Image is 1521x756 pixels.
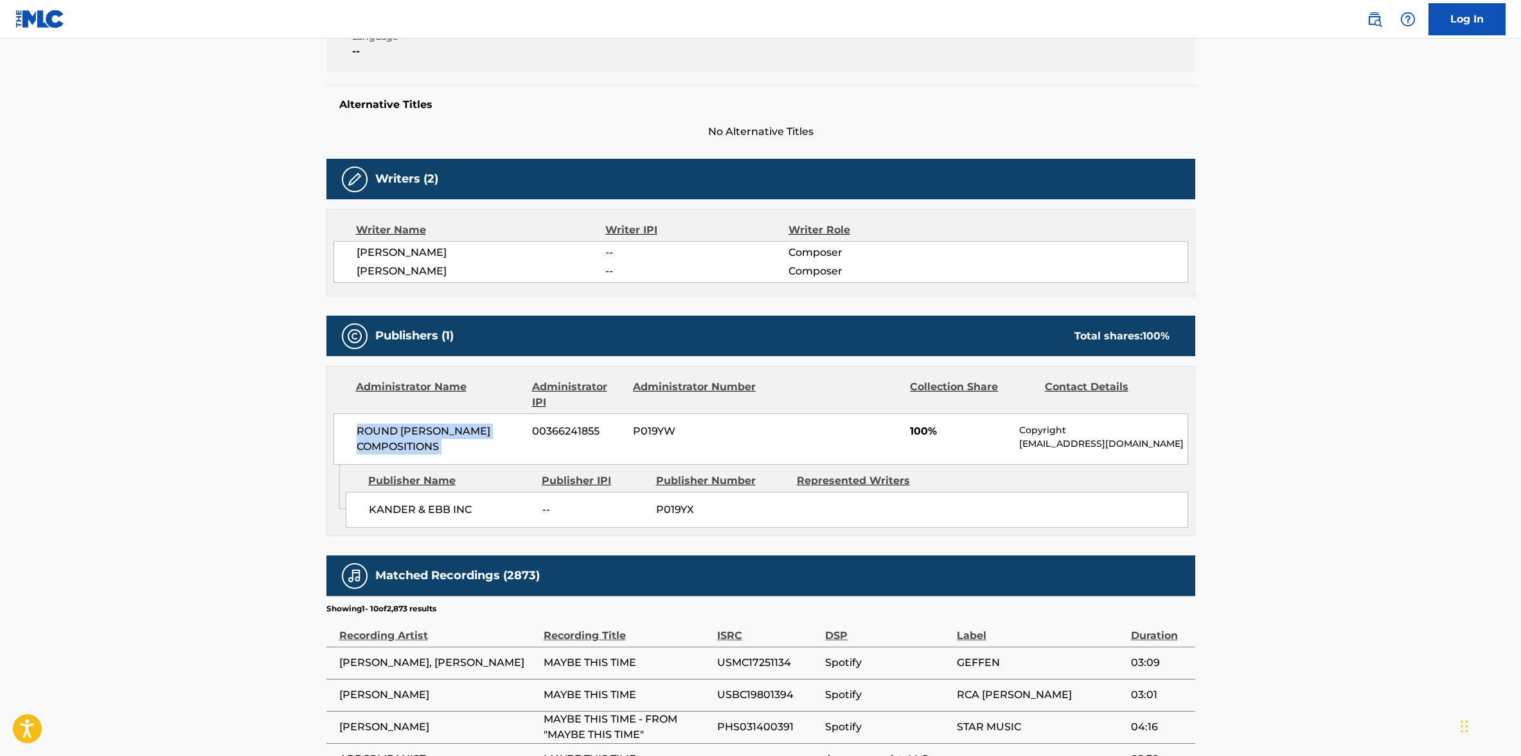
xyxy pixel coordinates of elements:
span: 04:16 [1131,719,1189,735]
span: Spotify [825,719,950,735]
span: USMC17251134 [717,655,819,670]
span: USBC19801394 [717,687,819,703]
span: -- [542,502,646,517]
span: MAYBE THIS TIME - FROM "MAYBE THIS TIME" [544,712,711,742]
div: ISRC [717,615,819,643]
span: [PERSON_NAME], [PERSON_NAME] [339,655,537,670]
div: Writer Role [788,222,955,238]
span: GEFFEN [957,655,1124,670]
div: Duration [1131,615,1189,643]
div: Contact Details [1045,379,1170,410]
h5: Alternative Titles [339,98,1182,111]
div: Represented Writers [797,473,928,489]
img: Matched Recordings [347,568,362,584]
span: P019YX [656,502,787,517]
div: Administrator IPI [532,379,623,410]
span: [PERSON_NAME] [339,687,537,703]
div: Total shares: [1074,328,1170,344]
div: Publisher IPI [542,473,646,489]
h5: Writers (2) [375,172,438,186]
img: help [1400,12,1416,27]
img: Writers [347,172,362,187]
span: 100 % [1143,330,1170,342]
img: search [1367,12,1382,27]
div: Writer IPI [605,222,788,238]
span: 100% [910,424,1010,439]
div: Publisher Number [656,473,787,489]
a: Log In [1428,3,1506,35]
div: Writer Name [356,222,606,238]
span: -- [352,44,560,59]
span: [PERSON_NAME] [357,245,606,260]
div: Administrator Number [633,379,758,410]
p: Copyright [1019,424,1187,437]
p: Showing 1 - 10 of 2,873 results [326,603,436,615]
div: DSP [825,615,950,643]
img: Publishers [347,328,362,344]
img: MLC Logo [15,10,65,28]
p: [EMAIL_ADDRESS][DOMAIN_NAME] [1019,437,1187,451]
div: Collection Share [910,379,1035,410]
span: [PERSON_NAME] [339,719,537,735]
span: STAR MUSIC [957,719,1124,735]
span: 03:09 [1131,655,1189,670]
span: -- [605,264,788,279]
iframe: Chat Widget [1457,694,1521,756]
span: KANDER & EBB INC [369,502,533,517]
span: Spotify [825,655,950,670]
div: Administrator Name [356,379,522,410]
span: P019YW [633,424,758,439]
a: Public Search [1362,6,1387,32]
span: [PERSON_NAME] [357,264,606,279]
div: Help [1395,6,1421,32]
span: -- [605,245,788,260]
span: RCA [PERSON_NAME] [957,687,1124,703]
span: Composer [788,264,955,279]
div: Publisher Name [368,473,532,489]
span: No Alternative Titles [326,124,1195,139]
span: MAYBE THIS TIME [544,687,711,703]
div: Recording Title [544,615,711,643]
span: Composer [788,245,955,260]
span: MAYBE THIS TIME [544,655,711,670]
div: Drag [1461,707,1468,746]
h5: Matched Recordings (2873) [375,568,540,583]
span: Spotify [825,687,950,703]
span: 00366241855 [532,424,623,439]
h5: Publishers (1) [375,328,454,343]
div: Recording Artist [339,615,537,643]
span: 03:01 [1131,687,1189,703]
span: PHS031400391 [717,719,819,735]
div: Label [957,615,1124,643]
span: ROUND [PERSON_NAME] COMPOSITIONS [357,424,523,455]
